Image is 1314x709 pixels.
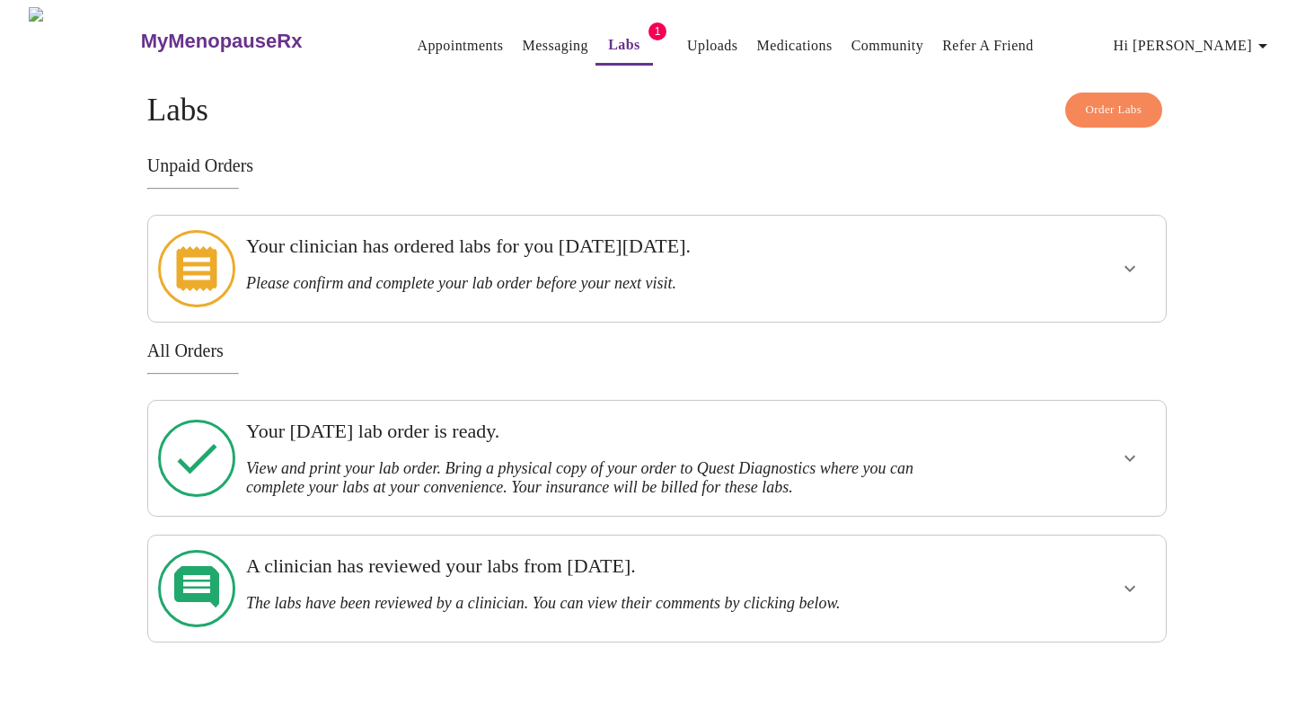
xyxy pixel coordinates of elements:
a: Uploads [687,33,738,58]
a: Labs [608,32,640,58]
h4: Labs [147,93,1167,129]
h3: Please confirm and complete your lab order before your next visit. [246,274,970,293]
button: Appointments [410,28,510,64]
a: Refer a Friend [942,33,1034,58]
button: show more [1108,567,1151,610]
a: Messaging [523,33,588,58]
h3: Your clinician has ordered labs for you [DATE][DATE]. [246,235,970,258]
h3: Your [DATE] lab order is ready. [246,420,970,443]
button: Hi [PERSON_NAME] [1107,28,1281,64]
h3: View and print your lab order. Bring a physical copy of your order to Quest Diagnostics where you... [246,459,970,497]
a: Appointments [417,33,503,58]
h3: MyMenopauseRx [141,30,303,53]
button: Labs [595,27,653,66]
button: Order Labs [1065,93,1163,128]
button: show more [1108,247,1151,290]
h3: A clinician has reviewed your labs from [DATE]. [246,554,970,578]
button: Medications [750,28,840,64]
a: Medications [757,33,833,58]
span: Hi [PERSON_NAME] [1114,33,1274,58]
button: Community [844,28,931,64]
button: show more [1108,437,1151,480]
h3: All Orders [147,341,1167,361]
a: MyMenopauseRx [138,10,374,73]
img: MyMenopauseRx Logo [29,7,138,75]
span: Order Labs [1086,100,1142,120]
button: Uploads [680,28,745,64]
h3: Unpaid Orders [147,155,1167,176]
span: 1 [648,22,666,40]
button: Refer a Friend [935,28,1041,64]
h3: The labs have been reviewed by a clinician. You can view their comments by clicking below. [246,594,970,613]
a: Community [851,33,924,58]
button: Messaging [516,28,595,64]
